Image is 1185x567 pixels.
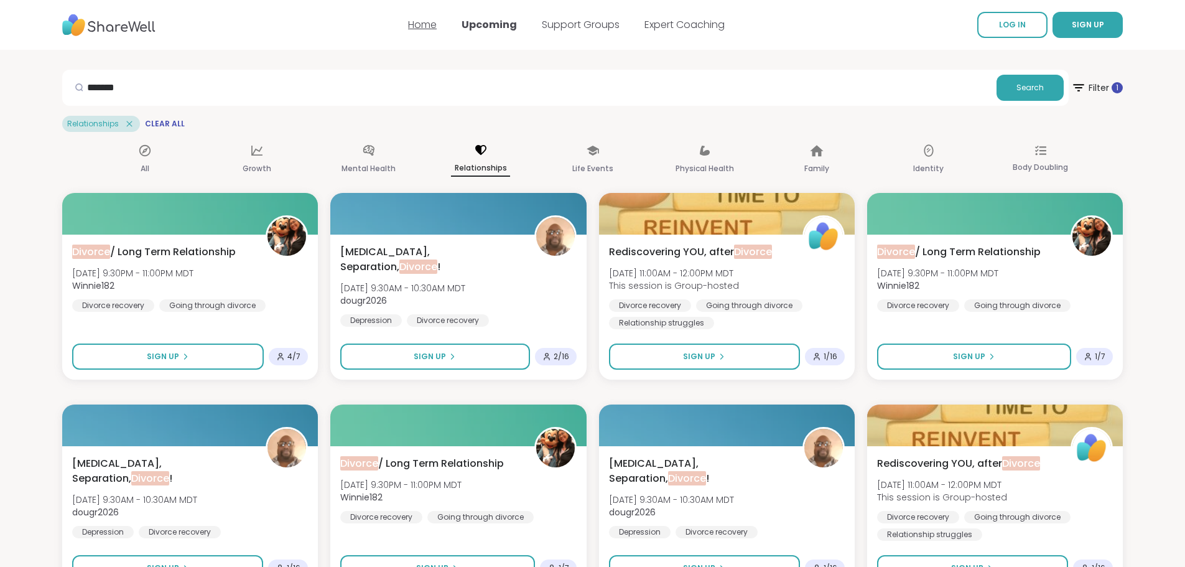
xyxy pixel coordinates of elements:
img: Winnie182 [267,217,306,256]
div: Divorce recovery [139,526,221,538]
span: 2 / 16 [554,352,569,362]
div: Depression [72,526,134,538]
button: Sign Up [340,344,529,370]
span: 4 / 7 [287,352,300,362]
div: Divorce recovery [676,526,758,538]
span: [DATE] 11:00AM - 12:00PM MDT [877,479,1007,491]
span: Divorce [1002,456,1040,471]
button: Sign Up [72,344,264,370]
b: Winnie182 [72,279,114,292]
div: Going through divorce [964,511,1071,523]
div: Going through divorce [964,299,1071,312]
span: Rediscovering YOU, after [609,245,772,260]
span: Divorce [877,245,915,259]
span: [MEDICAL_DATA], Separation, ! [340,245,520,274]
span: Divorce [72,245,110,259]
img: dougr2026 [536,217,575,256]
p: Identity [913,161,944,176]
span: Divorce [131,471,169,485]
div: Divorce recovery [877,299,959,312]
span: / Long Term Relationship [877,245,1041,260]
b: Winnie182 [340,491,383,504]
div: Divorce recovery [72,299,154,312]
img: ShareWell [804,217,843,256]
div: Going through divorce [159,299,266,312]
span: Sign Up [147,351,179,362]
span: 1 [1116,83,1118,93]
span: [MEDICAL_DATA], Separation, ! [72,456,252,486]
div: Divorce recovery [877,511,959,523]
button: Filter 1 [1071,70,1123,106]
span: [DATE] 9:30PM - 11:00PM MDT [340,479,462,491]
div: Relationship struggles [609,317,714,329]
p: Body Doubling [1013,160,1068,175]
div: Depression [609,526,671,538]
p: Relationships [451,161,510,177]
span: Divorce [399,260,437,274]
div: Going through divorce [696,299,802,312]
span: / Long Term Relationship [72,245,236,260]
span: Divorce [340,456,378,471]
span: 1 / 16 [824,352,837,362]
div: Divorce recovery [340,511,422,523]
div: Divorce recovery [407,314,489,327]
span: 1 / 7 [1095,352,1105,362]
img: ShareWell Nav Logo [62,8,156,42]
span: Clear All [145,119,185,129]
span: SIGN UP [1072,19,1104,30]
span: [DATE] 9:30PM - 11:00PM MDT [72,267,193,279]
div: Depression [340,314,402,327]
span: [MEDICAL_DATA], Separation, ! [609,456,789,486]
img: dougr2026 [267,429,306,467]
span: Sign Up [953,351,985,362]
p: Family [804,161,829,176]
img: Winnie182 [1072,217,1111,256]
button: SIGN UP [1053,12,1123,38]
button: Sign Up [877,344,1071,370]
div: Relationship struggles [877,528,982,541]
button: Search [997,75,1064,101]
span: [DATE] 11:00AM - 12:00PM MDT [609,267,739,279]
span: Sign Up [683,351,715,362]
div: Divorce recovery [609,299,691,312]
span: Search [1016,82,1044,93]
span: This session is Group-hosted [877,491,1007,504]
span: [DATE] 9:30AM - 10:30AM MDT [340,282,465,294]
a: Support Groups [542,17,620,32]
span: LOG IN [999,19,1026,30]
span: [DATE] 9:30PM - 11:00PM MDT [877,267,998,279]
span: Rediscovering YOU, after [877,456,1040,471]
span: / Long Term Relationship [340,456,504,471]
span: [DATE] 9:30AM - 10:30AM MDT [609,494,734,506]
div: Going through divorce [427,511,534,523]
a: Home [408,17,437,32]
a: Upcoming [462,17,517,32]
button: Sign Up [609,344,800,370]
b: dougr2026 [609,506,656,518]
span: Divorce [734,245,772,259]
p: Mental Health [342,161,396,176]
b: Winnie182 [877,279,919,292]
span: Divorce [668,471,706,485]
b: dougr2026 [72,506,119,518]
span: This session is Group-hosted [609,279,739,292]
p: All [141,161,149,176]
a: Expert Coaching [644,17,725,32]
span: Filter [1071,73,1123,103]
span: Sign Up [414,351,446,362]
p: Life Events [572,161,613,176]
a: LOG IN [977,12,1048,38]
p: Growth [243,161,271,176]
p: Physical Health [676,161,734,176]
b: dougr2026 [340,294,387,307]
img: dougr2026 [804,429,843,467]
img: Winnie182 [536,429,575,467]
span: [DATE] 9:30AM - 10:30AM MDT [72,494,197,506]
span: Relationships [67,119,119,129]
img: ShareWell [1072,429,1111,467]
